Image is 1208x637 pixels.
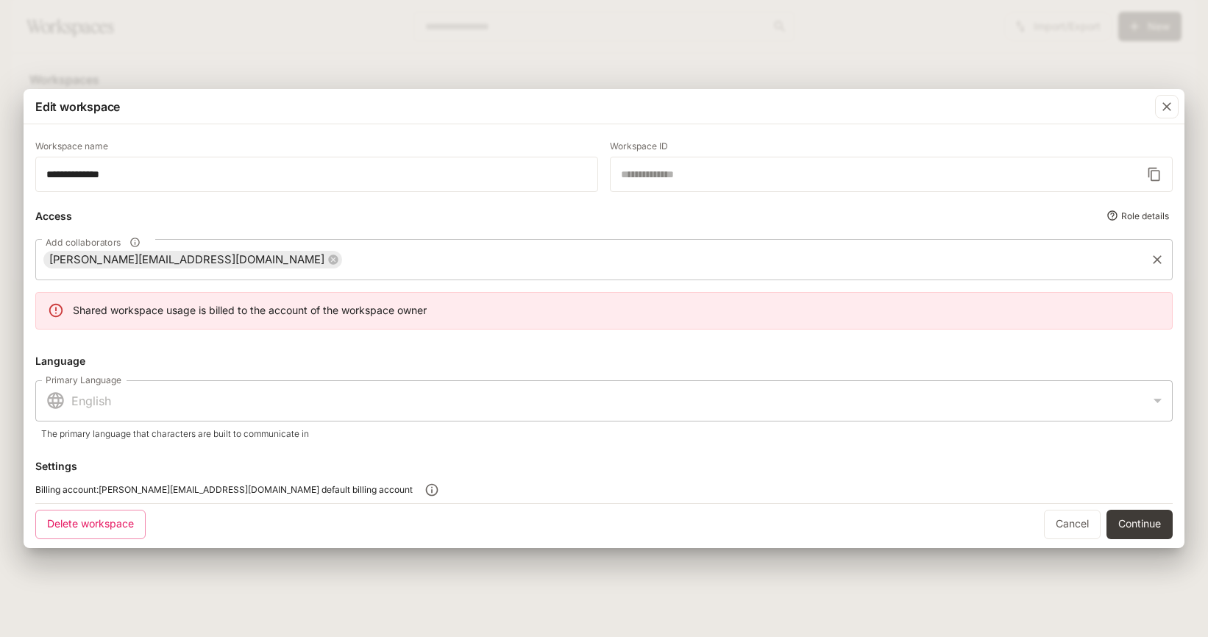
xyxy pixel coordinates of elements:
[35,510,146,539] button: Delete workspace
[1104,204,1173,227] button: Role details
[43,252,330,268] span: [PERSON_NAME][EMAIL_ADDRESS][DOMAIN_NAME]
[43,251,342,268] div: [PERSON_NAME][EMAIL_ADDRESS][DOMAIN_NAME]
[35,142,108,151] p: Workspace name
[71,392,1149,410] p: English
[610,142,1173,192] div: Workspace ID cannot be changed
[41,427,1167,441] p: The primary language that characters are built to communicate in
[1106,510,1173,539] button: Continue
[35,378,1173,422] div: English
[35,98,120,115] p: Edit workspace
[1044,510,1101,539] a: Cancel
[35,208,72,224] p: Access
[35,353,85,369] p: Language
[73,297,427,324] div: Shared workspace usage is billed to the account of the workspace owner
[35,483,413,497] span: Billing account: [PERSON_NAME][EMAIL_ADDRESS][DOMAIN_NAME] default billing account
[1147,249,1168,270] button: Clear
[35,458,77,474] p: Settings
[125,232,145,252] button: Add collaborators
[46,374,121,386] label: Primary Language
[610,142,668,151] p: Workspace ID
[46,236,121,249] span: Add collaborators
